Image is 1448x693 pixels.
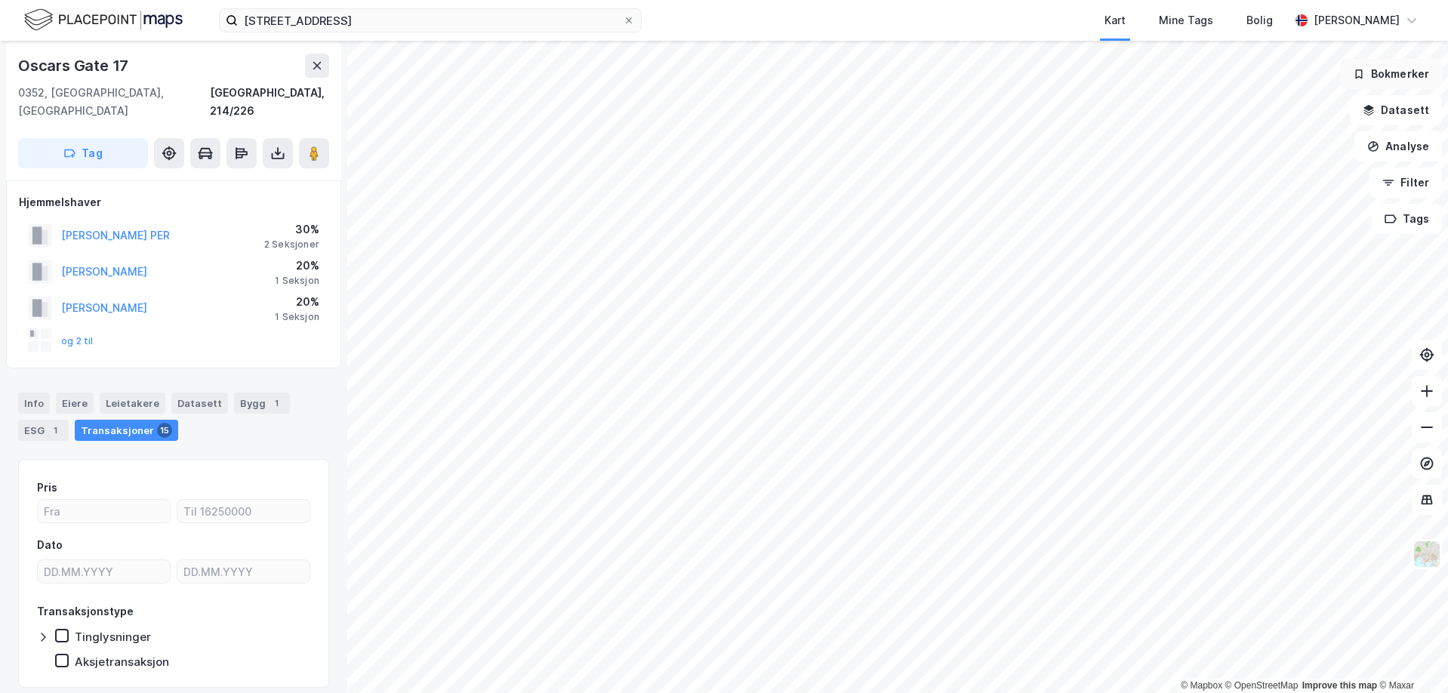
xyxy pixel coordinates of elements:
[75,654,169,669] div: Aksjetransaksjon
[275,257,319,275] div: 20%
[1340,59,1442,89] button: Bokmerker
[56,393,94,414] div: Eiere
[18,138,148,168] button: Tag
[1314,11,1400,29] div: [PERSON_NAME]
[18,420,69,441] div: ESG
[37,479,57,497] div: Pris
[269,396,284,411] div: 1
[18,393,50,414] div: Info
[75,630,151,644] div: Tinglysninger
[177,500,310,522] input: Til 16250000
[37,602,134,621] div: Transaksjonstype
[18,54,131,78] div: Oscars Gate 17
[157,423,172,438] div: 15
[37,536,63,554] div: Dato
[1369,168,1442,198] button: Filter
[1413,540,1441,568] img: Z
[38,500,170,522] input: Fra
[171,393,228,414] div: Datasett
[275,275,319,287] div: 1 Seksjon
[234,393,290,414] div: Bygg
[210,84,329,120] div: [GEOGRAPHIC_DATA], 214/226
[1246,11,1273,29] div: Bolig
[1104,11,1126,29] div: Kart
[1181,680,1222,691] a: Mapbox
[19,193,328,211] div: Hjemmelshaver
[18,84,210,120] div: 0352, [GEOGRAPHIC_DATA], [GEOGRAPHIC_DATA]
[1372,204,1442,234] button: Tags
[100,393,165,414] div: Leietakere
[24,7,183,33] img: logo.f888ab2527a4732fd821a326f86c7f29.svg
[264,239,319,251] div: 2 Seksjoner
[238,9,623,32] input: Søk på adresse, matrikkel, gårdeiere, leietakere eller personer
[1225,680,1299,691] a: OpenStreetMap
[177,560,310,583] input: DD.MM.YYYY
[275,311,319,323] div: 1 Seksjon
[38,560,170,583] input: DD.MM.YYYY
[1354,131,1442,162] button: Analyse
[1373,621,1448,693] iframe: Chat Widget
[75,420,178,441] div: Transaksjoner
[1302,680,1377,691] a: Improve this map
[1350,95,1442,125] button: Datasett
[1159,11,1213,29] div: Mine Tags
[264,220,319,239] div: 30%
[275,293,319,311] div: 20%
[48,423,63,438] div: 1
